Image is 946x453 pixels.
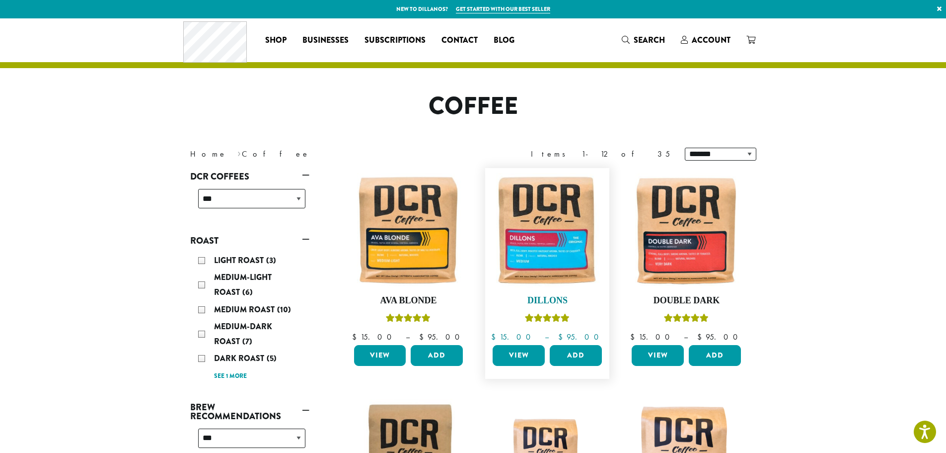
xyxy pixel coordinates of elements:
[242,286,253,298] span: (6)
[214,321,272,347] span: Medium-Dark Roast
[354,345,406,366] a: View
[456,5,550,13] a: Get started with our best seller
[190,185,309,220] div: DCR Coffees
[266,255,276,266] span: (3)
[190,168,309,185] a: DCR Coffees
[491,332,500,342] span: $
[419,332,428,342] span: $
[183,92,764,121] h1: Coffee
[490,295,604,306] h4: Dillons
[629,295,743,306] h4: Double Dark
[214,353,267,364] span: Dark Roast
[697,332,706,342] span: $
[634,34,665,46] span: Search
[265,34,287,47] span: Shop
[490,173,604,287] img: Dillons-12oz-300x300.jpg
[302,34,349,47] span: Businesses
[558,332,567,342] span: $
[242,336,252,347] span: (7)
[352,173,466,341] a: Ava BlondeRated 5.00 out of 5
[664,312,709,327] div: Rated 4.50 out of 5
[190,148,458,160] nav: Breadcrumb
[267,353,277,364] span: (5)
[214,272,272,298] span: Medium-Light Roast
[493,345,545,366] a: View
[629,173,743,341] a: Double DarkRated 4.50 out of 5
[494,34,514,47] span: Blog
[441,34,478,47] span: Contact
[531,148,670,160] div: Items 1-12 of 35
[190,232,309,249] a: Roast
[352,332,396,342] bdi: 15.00
[550,345,602,366] button: Add
[190,399,309,425] a: Brew Recommendations
[214,255,266,266] span: Light Roast
[629,173,743,287] img: Double-Dark-12oz-300x300.jpg
[257,32,294,48] a: Shop
[545,332,549,342] span: –
[352,332,361,342] span: $
[214,304,277,315] span: Medium Roast
[214,371,247,381] a: See 1 more
[697,332,742,342] bdi: 95.00
[364,34,426,47] span: Subscriptions
[351,173,465,287] img: Ava-Blonde-12oz-1-300x300.jpg
[491,332,535,342] bdi: 15.00
[411,345,463,366] button: Add
[630,332,674,342] bdi: 15.00
[525,312,570,327] div: Rated 5.00 out of 5
[386,312,431,327] div: Rated 5.00 out of 5
[632,345,684,366] a: View
[352,295,466,306] h4: Ava Blonde
[190,249,309,387] div: Roast
[689,345,741,366] button: Add
[558,332,603,342] bdi: 95.00
[684,332,688,342] span: –
[277,304,291,315] span: (10)
[190,149,227,159] a: Home
[630,332,639,342] span: $
[614,32,673,48] a: Search
[692,34,730,46] span: Account
[237,145,241,160] span: ›
[419,332,464,342] bdi: 95.00
[406,332,410,342] span: –
[490,173,604,341] a: DillonsRated 5.00 out of 5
